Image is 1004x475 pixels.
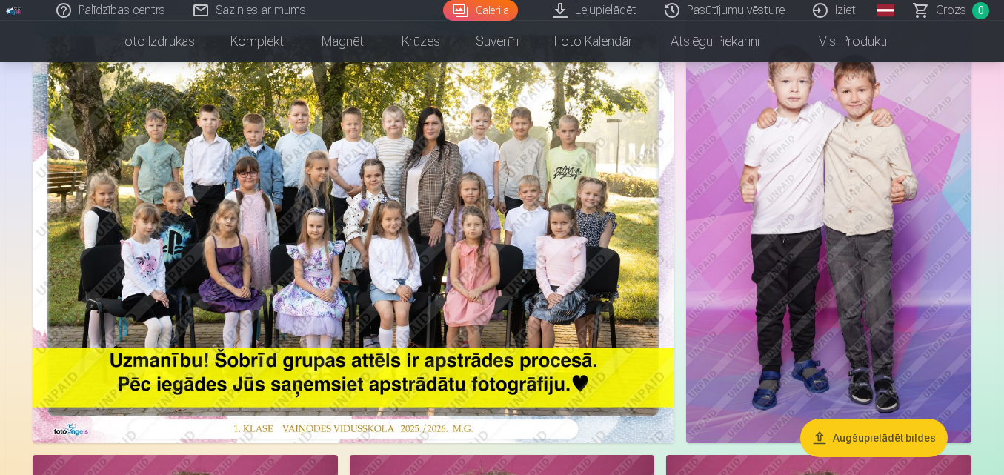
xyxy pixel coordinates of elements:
[213,21,304,62] a: Komplekti
[972,2,989,19] span: 0
[100,21,213,62] a: Foto izdrukas
[800,419,948,457] button: Augšupielādēt bildes
[653,21,777,62] a: Atslēgu piekariņi
[304,21,384,62] a: Magnēti
[384,21,458,62] a: Krūzes
[458,21,536,62] a: Suvenīri
[6,6,22,15] img: /fa1
[936,1,966,19] span: Grozs
[777,21,905,62] a: Visi produkti
[536,21,653,62] a: Foto kalendāri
